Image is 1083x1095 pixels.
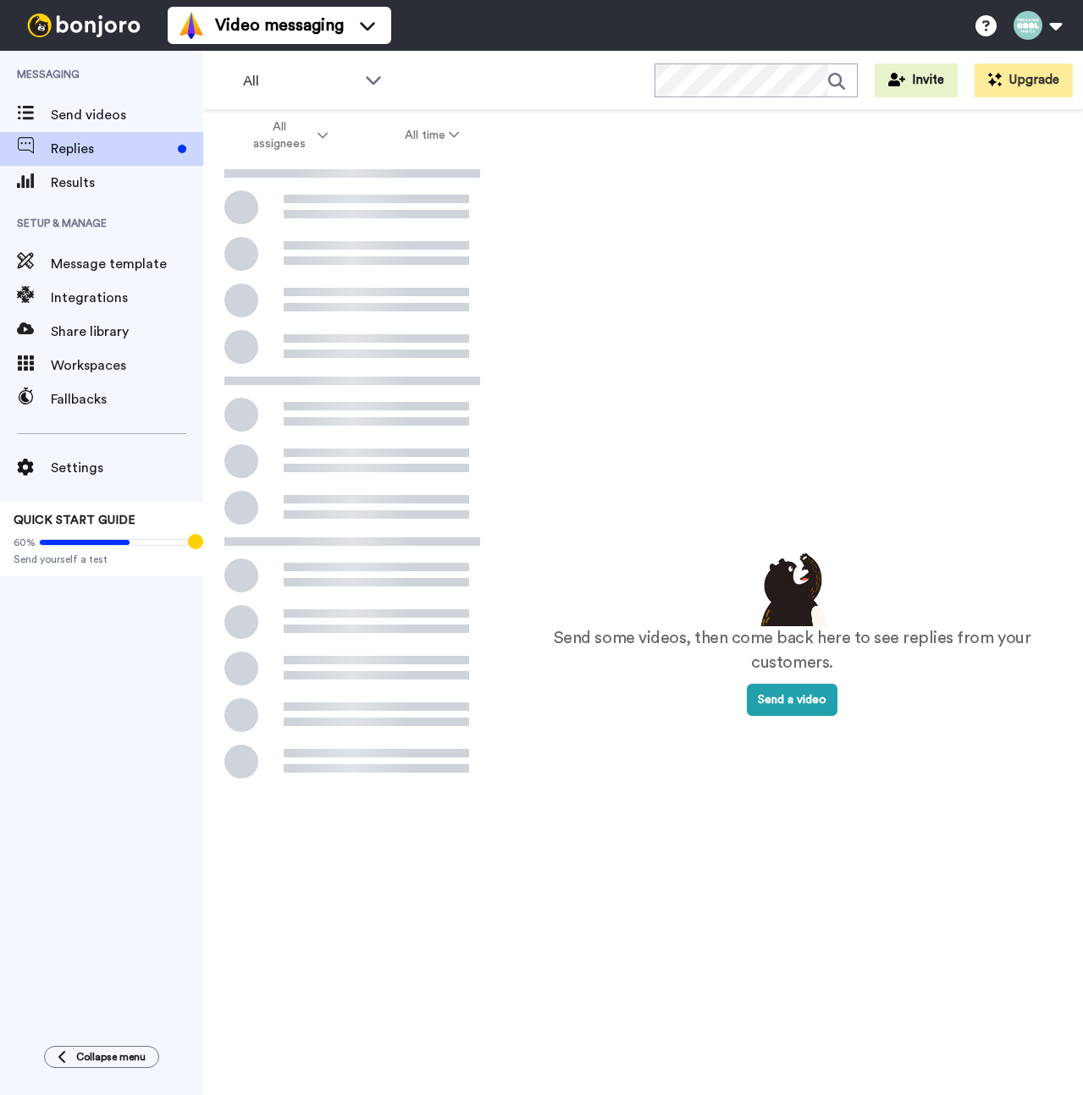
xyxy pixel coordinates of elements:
[246,118,314,152] span: All assignees
[76,1050,146,1064] span: Collapse menu
[750,548,835,626] img: results-emptystates.png
[51,254,203,274] span: Message template
[188,534,203,549] div: Tooltip anchor
[20,14,147,37] img: bj-logo-header-white.svg
[51,458,203,478] span: Settings
[51,173,203,193] span: Results
[51,389,203,410] span: Fallbacks
[14,536,36,549] span: 60%
[747,684,837,716] button: Send a video
[243,71,356,91] span: All
[747,694,837,706] a: Send a video
[207,112,367,159] button: All assignees
[14,514,135,526] span: QUICK START GUIDE
[367,120,499,151] button: All time
[875,63,958,97] button: Invite
[215,14,344,37] span: Video messaging
[44,1046,159,1068] button: Collapse menu
[14,553,190,566] span: Send yourself a test
[51,105,203,125] span: Send videos
[51,288,203,308] span: Integrations
[51,355,203,376] span: Workspaces
[178,12,205,39] img: vm-color.svg
[51,322,203,342] span: Share library
[975,63,1073,97] button: Upgrade
[535,626,1049,674] p: Send some videos, then come back here to see replies from your customers.
[51,139,171,159] span: Replies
